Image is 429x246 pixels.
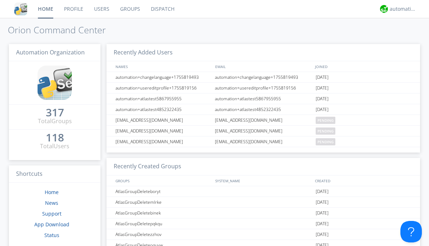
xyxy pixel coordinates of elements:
[107,104,420,115] a: automation+atlastest4852322435automation+atlastest4852322435[DATE]
[400,221,422,242] iframe: Toggle Customer Support
[107,197,420,208] a: AtlasGroupDeletemlrke[DATE]
[9,165,100,183] h3: Shortcuts
[316,83,329,93] span: [DATE]
[316,218,329,229] span: [DATE]
[316,229,329,240] span: [DATE]
[114,197,213,207] div: AtlasGroupDeletemlrke
[40,142,69,150] div: Total Users
[107,115,420,126] a: [EMAIL_ADDRESS][DOMAIN_NAME][EMAIL_ADDRESS][DOMAIN_NAME]pending
[114,186,213,197] div: AtlasGroupDeleteboryt
[316,186,329,197] span: [DATE]
[316,117,335,124] span: pending
[107,158,420,175] h3: Recently Created Groups
[316,104,329,115] span: [DATE]
[114,218,213,229] div: AtlasGroupDeletepqkqu
[107,72,420,83] a: automation+changelanguage+1755819493automation+changelanguage+1755819493[DATE]
[114,126,213,136] div: [EMAIL_ADDRESS][DOMAIN_NAME]
[114,175,212,186] div: GROUPS
[213,61,313,72] div: EMAIL
[44,232,59,238] a: Status
[114,115,213,125] div: [EMAIL_ADDRESS][DOMAIN_NAME]
[114,72,213,82] div: automation+changelanguage+1755819493
[213,93,314,104] div: automation+atlastest5867955955
[107,93,420,104] a: automation+atlastest5867955955automation+atlastest5867955955[DATE]
[16,48,85,56] span: Automation Organization
[114,229,213,240] div: AtlasGroupDeletezzhov
[380,5,388,13] img: d2d01cd9b4174d08988066c6d424eccd
[316,72,329,83] span: [DATE]
[213,72,314,82] div: automation+changelanguage+1755819493
[313,175,413,186] div: CREATED
[313,61,413,72] div: JOINED
[46,109,64,116] div: 317
[107,126,420,136] a: [EMAIL_ADDRESS][DOMAIN_NAME][EMAIL_ADDRESS][DOMAIN_NAME]pending
[316,127,335,135] span: pending
[213,115,314,125] div: [EMAIL_ADDRESS][DOMAIN_NAME]
[114,61,212,72] div: NAMES
[213,104,314,115] div: automation+atlastest4852322435
[107,208,420,218] a: AtlasGroupDeletebinek[DATE]
[107,83,420,93] a: automation+usereditprofile+1755819156automation+usereditprofile+1755819156[DATE]
[316,197,329,208] span: [DATE]
[213,83,314,93] div: automation+usereditprofile+1755819156
[42,210,61,217] a: Support
[38,66,72,100] img: cddb5a64eb264b2086981ab96f4c1ba7
[107,186,420,197] a: AtlasGroupDeleteboryt[DATE]
[316,208,329,218] span: [DATE]
[45,199,58,206] a: News
[114,83,213,93] div: automation+usereditprofile+1755819156
[107,229,420,240] a: AtlasGroupDeletezzhov[DATE]
[213,126,314,136] div: [EMAIL_ADDRESS][DOMAIN_NAME]
[114,93,213,104] div: automation+atlastest5867955955
[107,44,420,62] h3: Recently Added Users
[316,138,335,145] span: pending
[114,104,213,115] div: automation+atlastest4852322435
[46,109,64,117] a: 317
[213,136,314,147] div: [EMAIL_ADDRESS][DOMAIN_NAME]
[34,221,69,228] a: App Download
[114,136,213,147] div: [EMAIL_ADDRESS][DOMAIN_NAME]
[46,134,64,141] div: 118
[213,175,313,186] div: SYSTEM_NAME
[114,208,213,218] div: AtlasGroupDeletebinek
[107,136,420,147] a: [EMAIL_ADDRESS][DOMAIN_NAME][EMAIL_ADDRESS][DOMAIN_NAME]pending
[316,93,329,104] span: [DATE]
[38,117,72,125] div: Total Groups
[107,218,420,229] a: AtlasGroupDeletepqkqu[DATE]
[45,189,59,196] a: Home
[390,5,416,13] div: automation+atlas
[46,134,64,142] a: 118
[14,3,27,15] img: cddb5a64eb264b2086981ab96f4c1ba7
